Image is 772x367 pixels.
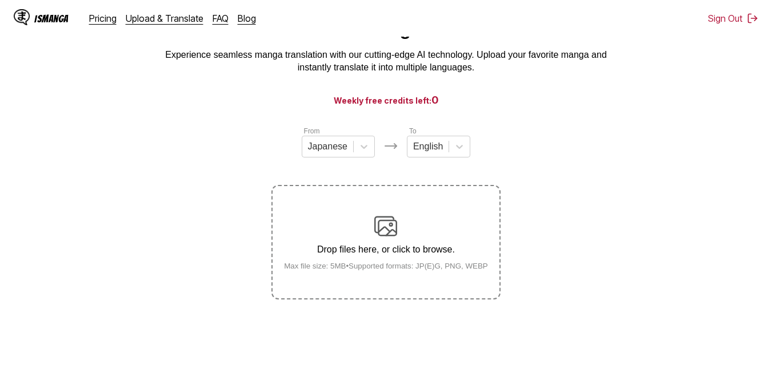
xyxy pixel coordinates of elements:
a: Pricing [89,13,117,24]
p: Drop files here, or click to browse. [275,244,497,255]
div: IsManga [34,13,69,24]
img: IsManga Logo [14,9,30,25]
label: To [409,127,417,135]
a: FAQ [213,13,229,24]
a: IsManga LogoIsManga [14,9,89,27]
a: Blog [238,13,256,24]
button: Sign Out [708,13,758,24]
h3: Weekly free credits left: [27,93,745,107]
small: Max file size: 5MB • Supported formats: JP(E)G, PNG, WEBP [275,262,497,270]
img: Sign out [747,13,758,24]
a: Upload & Translate [126,13,203,24]
span: 0 [431,94,439,106]
label: From [304,127,320,135]
p: Experience seamless manga translation with our cutting-edge AI technology. Upload your favorite m... [158,49,615,74]
img: Languages icon [384,139,398,153]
